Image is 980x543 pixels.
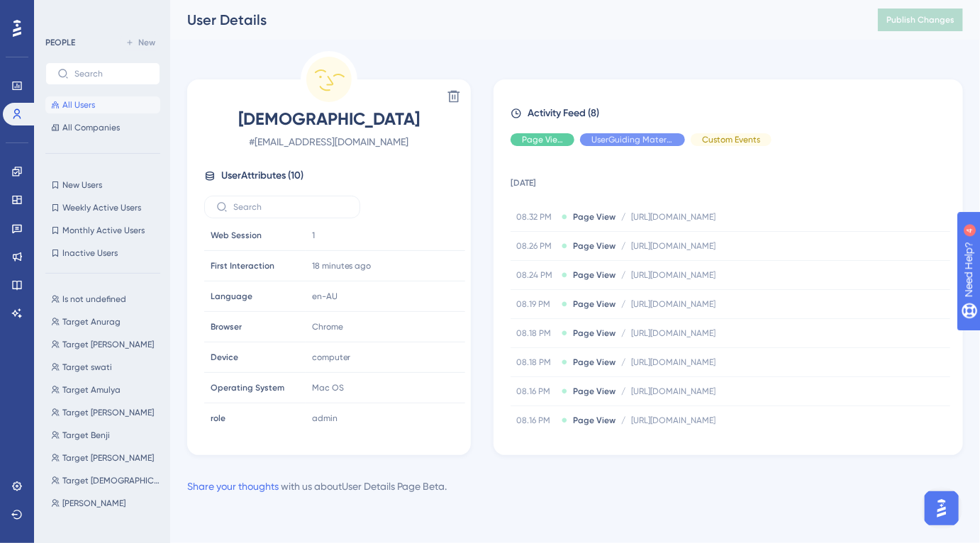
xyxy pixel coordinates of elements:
[45,427,169,444] button: Target Benji
[631,415,715,426] span: [URL][DOMAIN_NAME]
[920,487,963,530] iframe: UserGuiding AI Assistant Launcher
[62,225,145,236] span: Monthly Active Users
[45,472,169,489] button: Target [DEMOGRAPHIC_DATA]
[211,352,238,363] span: Device
[187,478,447,495] div: with us about User Details Page Beta .
[621,415,625,426] span: /
[45,404,169,421] button: Target [PERSON_NAME]
[211,230,262,241] span: Web Session
[516,386,556,397] span: 08.16 PM
[45,245,160,262] button: Inactive Users
[312,230,315,241] span: 1
[211,260,274,271] span: First Interaction
[62,475,163,486] span: Target [DEMOGRAPHIC_DATA]
[62,339,154,350] span: Target [PERSON_NAME]
[573,240,616,252] span: Page View
[62,99,95,111] span: All Users
[45,199,160,216] button: Weekly Active Users
[187,10,842,30] div: User Details
[187,481,279,492] a: Share your thoughts
[233,202,348,212] input: Search
[631,328,715,339] span: [URL][DOMAIN_NAME]
[631,240,715,252] span: [URL][DOMAIN_NAME]
[62,122,120,133] span: All Companies
[45,37,75,48] div: PEOPLE
[45,177,160,194] button: New Users
[62,247,118,259] span: Inactive Users
[702,134,760,145] span: Custom Events
[621,269,625,281] span: /
[573,211,616,223] span: Page View
[211,321,242,332] span: Browser
[631,298,715,310] span: [URL][DOMAIN_NAME]
[221,167,304,184] span: User Attributes ( 10 )
[621,386,625,397] span: /
[621,328,625,339] span: /
[45,313,169,330] button: Target Anurag
[528,105,599,122] span: Activity Feed (8)
[74,69,148,79] input: Search
[621,240,625,252] span: /
[62,430,110,441] span: Target Benji
[62,362,112,373] span: Target swati
[621,211,625,223] span: /
[62,498,126,509] span: [PERSON_NAME]
[516,415,556,426] span: 08.16 PM
[138,37,155,48] span: New
[45,495,169,512] button: [PERSON_NAME]
[516,211,556,223] span: 08.32 PM
[573,386,616,397] span: Page View
[45,381,169,398] button: Target Amulya
[516,240,556,252] span: 08.26 PM
[121,34,160,51] button: New
[312,261,372,271] time: 18 minutes ago
[522,134,563,145] span: Page View
[312,321,343,332] span: Chrome
[312,382,344,393] span: Mac OS
[62,407,154,418] span: Target [PERSON_NAME]
[204,108,454,130] span: [DEMOGRAPHIC_DATA]
[45,96,160,113] button: All Users
[516,269,556,281] span: 08.24 PM
[312,291,338,302] span: en-AU
[62,179,102,191] span: New Users
[878,9,963,31] button: Publish Changes
[511,157,950,203] td: [DATE]
[62,202,141,213] span: Weekly Active Users
[211,382,284,393] span: Operating System
[573,269,616,281] span: Page View
[62,384,121,396] span: Target Amulya
[312,413,338,424] span: admin
[45,449,169,466] button: Target [PERSON_NAME]
[886,14,954,26] span: Publish Changes
[621,298,625,310] span: /
[573,357,616,368] span: Page View
[516,298,556,310] span: 08.19 PM
[62,293,126,305] span: Is not undefined
[573,415,616,426] span: Page View
[33,4,89,21] span: Need Help?
[204,133,454,150] span: # [EMAIL_ADDRESS][DOMAIN_NAME]
[45,336,169,353] button: Target [PERSON_NAME]
[631,211,715,223] span: [URL][DOMAIN_NAME]
[211,413,225,424] span: role
[99,7,103,18] div: 4
[631,357,715,368] span: [URL][DOMAIN_NAME]
[621,357,625,368] span: /
[312,352,351,363] span: computer
[62,316,121,328] span: Target Anurag
[45,291,169,308] button: Is not undefined
[516,328,556,339] span: 08.18 PM
[45,119,160,136] button: All Companies
[631,269,715,281] span: [URL][DOMAIN_NAME]
[573,328,616,339] span: Page View
[62,452,154,464] span: Target [PERSON_NAME]
[516,357,556,368] span: 08.18 PM
[45,222,160,239] button: Monthly Active Users
[591,134,674,145] span: UserGuiding Material
[45,359,169,376] button: Target swati
[631,386,715,397] span: [URL][DOMAIN_NAME]
[573,298,616,310] span: Page View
